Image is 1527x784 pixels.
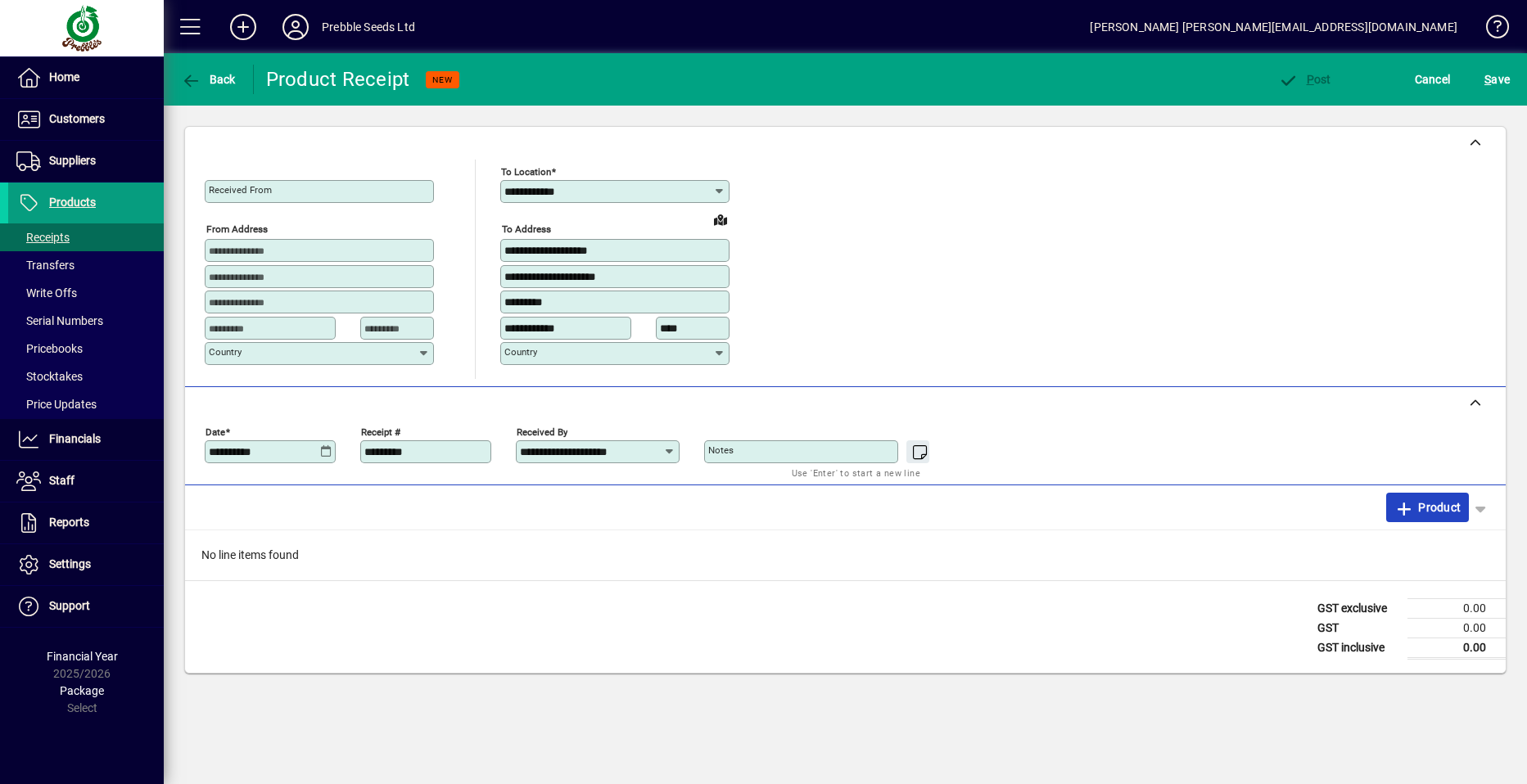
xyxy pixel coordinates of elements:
[1484,66,1510,92] span: ave
[49,432,101,445] span: Financials
[49,196,96,209] span: Products
[16,398,97,411] span: Price Updates
[49,112,105,125] span: Customers
[49,516,89,529] span: Reports
[209,184,272,196] mat-label: Received From
[1309,638,1407,658] td: GST inclusive
[1307,73,1314,86] span: P
[8,223,164,251] a: Receipts
[1309,618,1407,638] td: GST
[792,463,920,482] mat-hint: Use 'Enter' to start a new line
[8,279,164,307] a: Write Offs
[1411,65,1455,94] button: Cancel
[1415,66,1451,92] span: Cancel
[16,342,83,355] span: Pricebooks
[185,530,1506,580] div: No line items found
[1090,14,1457,40] div: [PERSON_NAME] [PERSON_NAME][EMAIL_ADDRESS][DOMAIN_NAME]
[8,419,164,460] a: Financials
[361,426,400,437] mat-label: Receipt #
[1407,638,1506,658] td: 0.00
[322,14,415,40] div: Prebble Seeds Ltd
[1274,65,1335,94] button: Post
[16,314,103,327] span: Serial Numbers
[49,557,91,570] span: Settings
[8,307,164,335] a: Serial Numbers
[1386,493,1469,522] button: Product
[8,390,164,418] a: Price Updates
[1309,598,1407,618] td: GST exclusive
[1480,65,1514,94] button: Save
[8,502,164,543] a: Reports
[8,544,164,585] a: Settings
[16,286,77,300] span: Write Offs
[8,57,164,98] a: Home
[16,231,70,244] span: Receipts
[47,650,118,663] span: Financial Year
[1394,494,1461,520] span: Product
[8,335,164,363] a: Pricebooks
[1484,73,1491,86] span: S
[8,461,164,502] a: Staff
[49,599,90,612] span: Support
[16,370,83,383] span: Stocktakes
[504,346,537,358] mat-label: Country
[266,66,410,92] div: Product Receipt
[206,426,225,437] mat-label: Date
[8,141,164,182] a: Suppliers
[217,12,269,42] button: Add
[209,346,242,358] mat-label: Country
[517,426,567,437] mat-label: Received by
[707,206,734,232] a: View on map
[49,154,96,167] span: Suppliers
[1278,73,1331,86] span: ost
[177,65,240,94] button: Back
[1474,3,1507,56] a: Knowledge Base
[708,444,734,456] mat-label: Notes
[164,65,254,94] app-page-header-button: Back
[16,259,75,272] span: Transfers
[8,586,164,627] a: Support
[8,251,164,279] a: Transfers
[501,166,551,178] mat-label: To location
[269,12,322,42] button: Profile
[1407,598,1506,618] td: 0.00
[1407,618,1506,638] td: 0.00
[49,474,75,487] span: Staff
[60,684,104,697] span: Package
[432,74,453,85] span: NEW
[181,73,236,86] span: Back
[8,363,164,390] a: Stocktakes
[8,99,164,140] a: Customers
[49,70,79,83] span: Home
